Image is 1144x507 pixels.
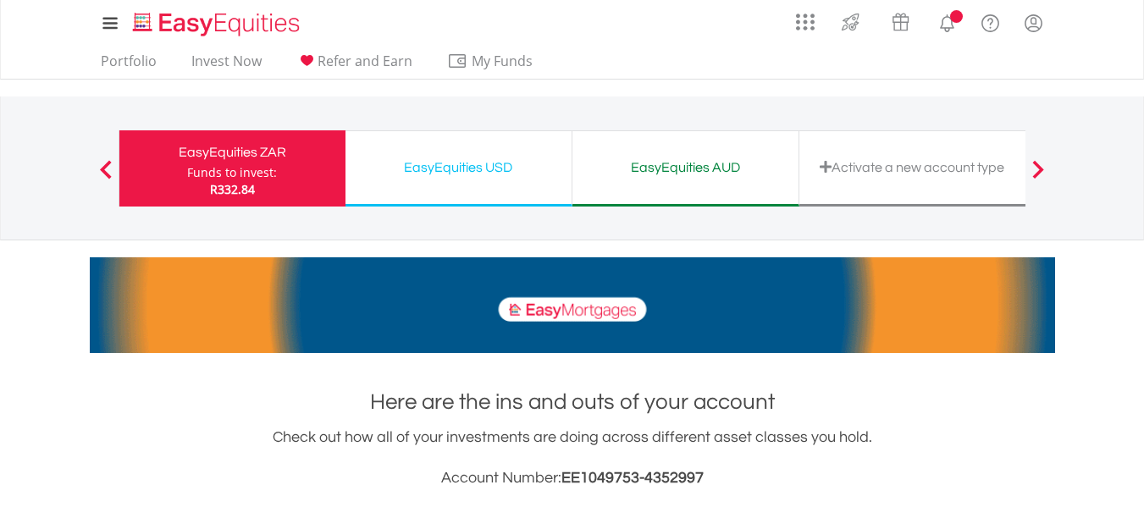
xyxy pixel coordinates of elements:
a: FAQ's and Support [969,4,1012,38]
span: EE1049753-4352997 [561,470,704,486]
a: Notifications [926,4,969,38]
div: EasyEquities USD [356,156,561,179]
div: Funds to invest: [187,164,277,181]
span: R332.84 [210,181,255,197]
div: Activate a new account type [810,156,1015,179]
a: Portfolio [94,52,163,79]
h3: Account Number: [90,466,1055,490]
div: EasyEquities ZAR [130,141,335,164]
a: AppsGrid [785,4,826,31]
h1: Here are the ins and outs of your account [90,387,1055,417]
a: Invest Now [185,52,268,79]
img: EasyMortage Promotion Banner [90,257,1055,353]
a: My Profile [1012,4,1055,41]
span: My Funds [447,50,558,72]
img: EasyEquities_Logo.png [130,10,307,38]
div: EasyEquities AUD [583,156,788,179]
img: grid-menu-icon.svg [796,13,815,31]
img: vouchers-v2.svg [887,8,915,36]
img: thrive-v2.svg [837,8,865,36]
div: Check out how all of your investments are doing across different asset classes you hold. [90,426,1055,490]
a: Refer and Earn [290,52,419,79]
a: Vouchers [876,4,926,36]
span: Refer and Earn [318,52,412,70]
a: Home page [126,4,307,38]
